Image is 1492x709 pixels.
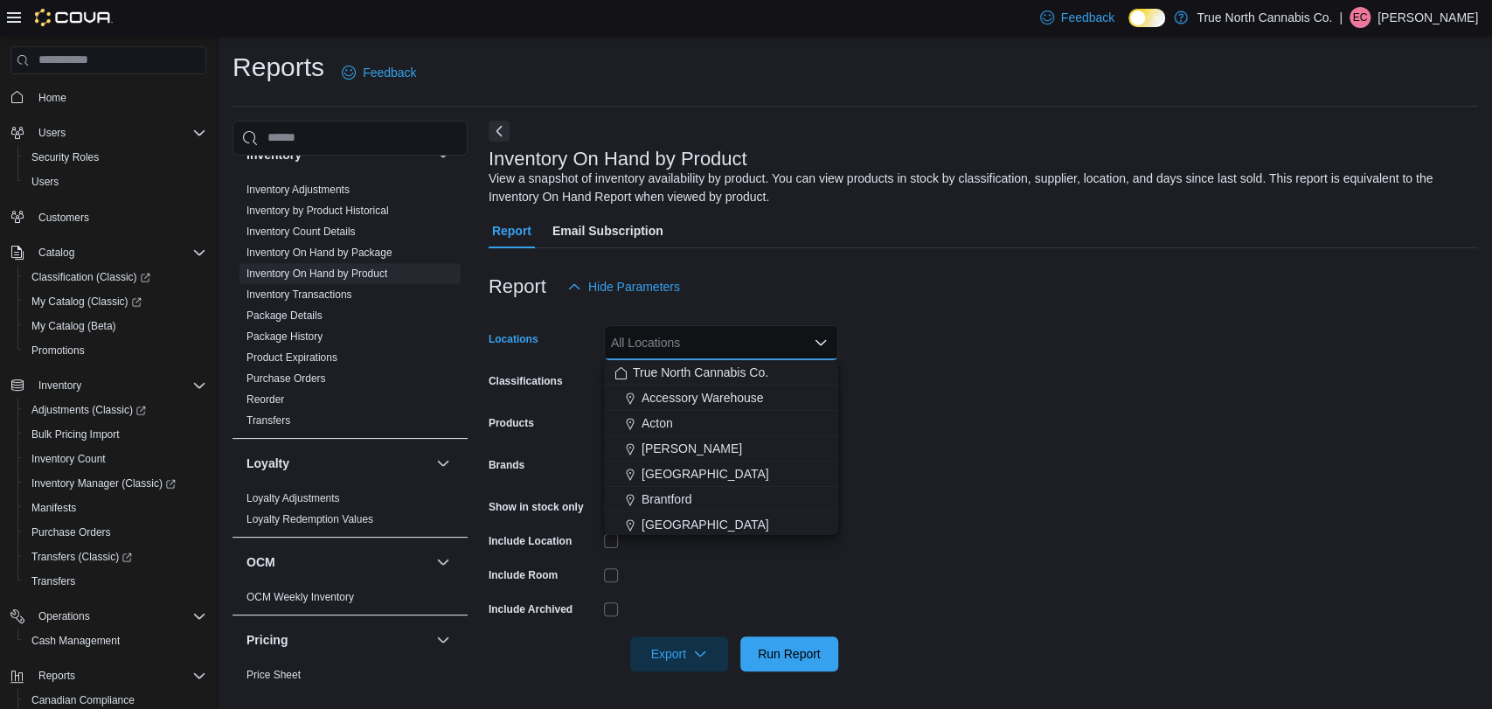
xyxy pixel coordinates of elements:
button: Pricing [433,629,454,650]
span: Bulk Pricing Import [24,424,206,445]
a: Customers [31,207,96,228]
h3: Inventory On Hand by Product [489,149,747,170]
div: Inventory [232,179,468,438]
span: My Catalog (Classic) [24,291,206,312]
a: Inventory Adjustments [246,184,350,196]
a: Package Details [246,309,323,322]
span: Operations [31,606,206,627]
button: Users [17,170,213,194]
span: Classification (Classic) [24,267,206,288]
a: Inventory On Hand by Package [246,247,392,259]
a: Inventory Manager (Classic) [17,471,213,496]
a: Inventory Count Details [246,226,356,238]
span: Users [24,171,206,192]
span: Security Roles [31,150,99,164]
button: Loyalty [433,453,454,474]
span: Customers [31,206,206,228]
span: Adjustments (Classic) [31,403,146,417]
a: Transfers [24,571,82,592]
span: Purchase Orders [246,372,326,386]
a: Product Expirations [246,351,337,364]
span: Inventory Adjustments [246,183,350,197]
button: Cash Management [17,629,213,653]
p: | [1339,7,1343,28]
nav: Complex example [10,78,206,709]
button: Close list of options [814,336,828,350]
span: Transfers [246,414,290,427]
span: EC [1353,7,1368,28]
a: Package History [246,330,323,343]
span: Users [31,175,59,189]
button: Catalog [3,240,213,265]
a: Bulk Pricing Import [24,424,127,445]
span: Reports [38,669,75,683]
a: Price Sheet [246,669,301,681]
button: Hide Parameters [560,269,687,304]
a: Inventory On Hand by Product [246,268,387,280]
button: [PERSON_NAME] [604,436,838,462]
span: Classification (Classic) [31,270,150,284]
button: Reports [31,665,82,686]
a: Loyalty Redemption Values [246,513,373,525]
span: [PERSON_NAME] [642,440,742,457]
a: Cash Management [24,630,127,651]
span: Email Subscription [552,213,663,248]
span: Report [492,213,531,248]
button: Purchase Orders [17,520,213,545]
div: Loyalty [232,488,468,537]
a: My Catalog (Beta) [24,316,123,337]
div: OCM [232,587,468,615]
span: Transfers [24,571,206,592]
label: Include Room [489,568,558,582]
button: Transfers [17,569,213,594]
button: My Catalog (Beta) [17,314,213,338]
span: Accessory Warehouse [642,389,764,407]
a: Security Roles [24,147,106,168]
span: Security Roles [24,147,206,168]
span: Cash Management [31,634,120,648]
h3: Pricing [246,631,288,649]
button: Accessory Warehouse [604,386,838,411]
button: Users [3,121,213,145]
span: Cash Management [24,630,206,651]
div: Eric Chittim [1350,7,1371,28]
a: Transfers (Classic) [24,546,139,567]
a: Adjustments (Classic) [24,400,153,421]
span: Feedback [363,64,416,81]
a: My Catalog (Classic) [17,289,213,314]
a: Transfers [246,414,290,427]
span: Catalog [38,246,74,260]
span: Package Details [246,309,323,323]
span: Inventory On Hand by Package [246,246,392,260]
span: Inventory by Product Historical [246,204,389,218]
button: Users [31,122,73,143]
a: Classification (Classic) [24,267,157,288]
button: Bulk Pricing Import [17,422,213,447]
button: Inventory Count [17,447,213,471]
span: Loyalty Adjustments [246,491,340,505]
a: Home [31,87,73,108]
div: Pricing [232,664,468,692]
span: Transfers [31,574,75,588]
span: Dark Mode [1128,27,1129,28]
a: Inventory by Product Historical [246,205,389,217]
span: Transfers (Classic) [31,550,132,564]
button: Inventory [433,144,454,165]
h3: OCM [246,553,275,571]
button: Promotions [17,338,213,363]
span: Users [38,126,66,140]
button: Inventory [3,373,213,398]
span: Customers [38,211,89,225]
label: Locations [489,332,538,346]
label: Show in stock only [489,500,584,514]
span: Export [641,636,718,671]
span: Package History [246,330,323,344]
a: Feedback [335,55,423,90]
button: Catalog [31,242,81,263]
a: Purchase Orders [24,522,118,543]
span: Reorder [246,393,284,407]
button: Customers [3,205,213,230]
h3: Loyalty [246,455,289,472]
button: OCM [246,553,429,571]
a: Transfers (Classic) [17,545,213,569]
